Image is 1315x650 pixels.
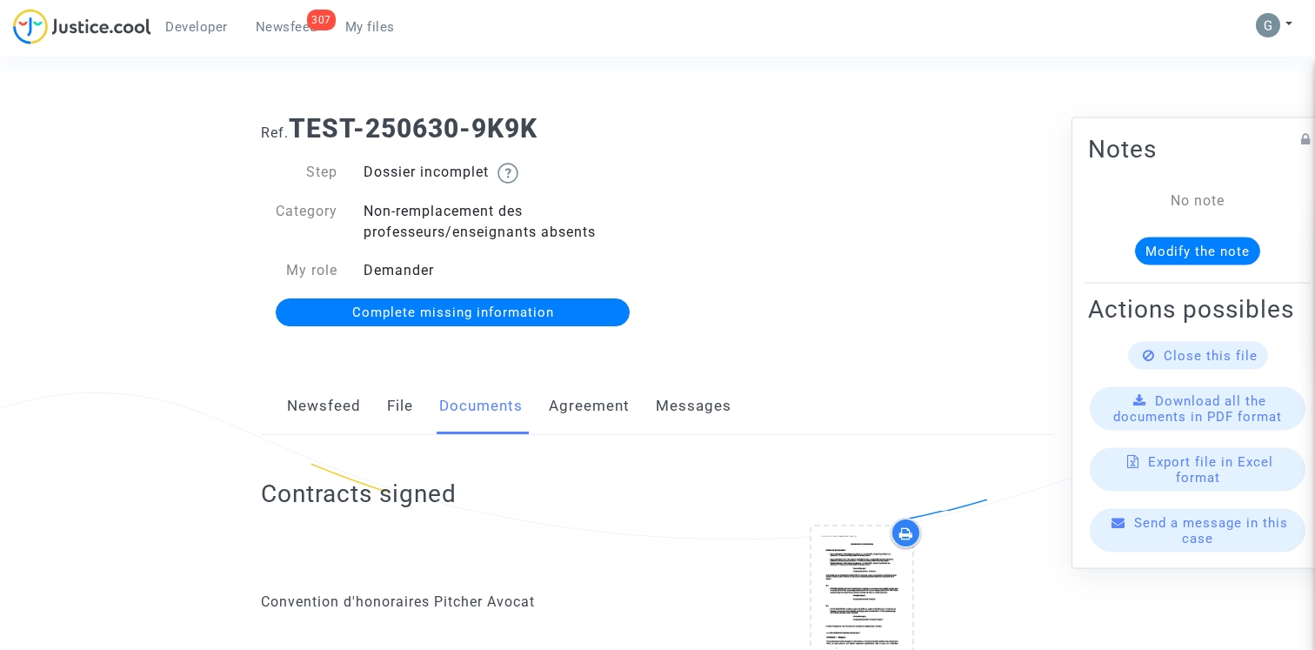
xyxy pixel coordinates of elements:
[345,19,395,35] span: My files
[248,201,350,243] div: Category
[350,162,657,184] div: Dossier incomplet
[261,592,644,613] div: Convention d'honoraires Pitcher Avocat
[1134,514,1288,546] span: Send a message in this case
[350,201,657,243] div: Non-remplacement des professeurs/enseignants absents
[1148,453,1273,485] span: Export file in Excel format
[151,14,242,40] a: Developer
[261,479,457,509] h2: Contracts signed
[287,378,361,435] a: Newsfeed
[1088,133,1307,164] h2: Notes
[1113,392,1282,424] span: Download all the documents in PDF format
[256,19,317,35] span: Newsfeed
[656,378,731,435] a: Messages
[165,19,228,35] span: Developer
[261,124,289,141] span: Ref.
[1088,293,1307,324] h2: Actions possibles
[350,260,657,281] div: Demander
[387,378,413,435] a: File
[1135,237,1260,265] button: Modify the note
[439,378,523,435] a: Documents
[248,162,350,184] div: Step
[289,113,537,144] b: TEST-250630-9K9K
[248,260,350,281] div: My role
[549,378,630,435] a: Agreement
[497,163,518,184] img: help.svg
[1114,190,1281,211] div: No note
[307,10,336,30] div: 307
[1164,347,1258,363] span: Close this file
[13,9,151,44] img: jc-logo.svg
[1256,13,1280,37] img: AATXAJyyGWb9k3CA3zptGqLunqHkgdxp1S5gLrDkj0tO=s96-c
[331,14,409,40] a: My files
[352,305,554,320] span: Complete missing information
[242,14,331,40] a: 307Newsfeed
